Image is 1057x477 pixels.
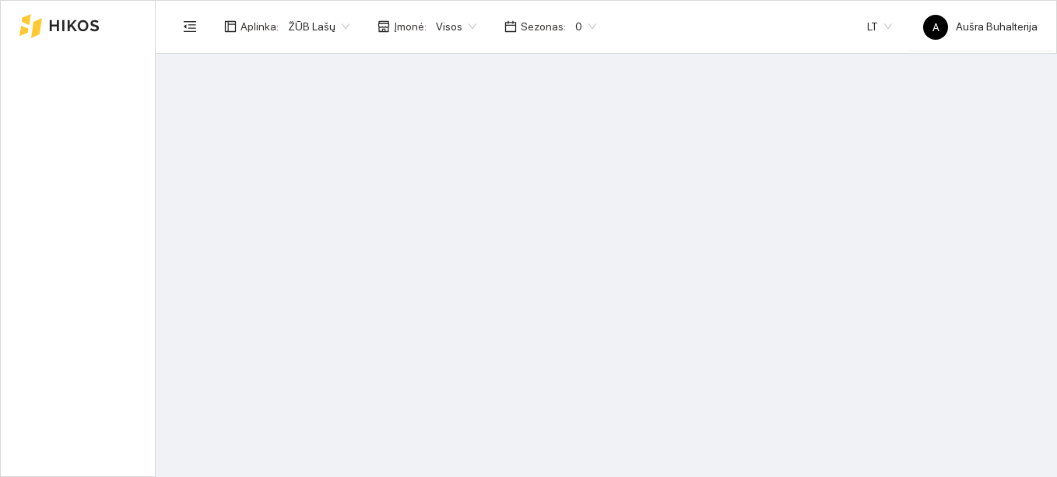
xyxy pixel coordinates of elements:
[224,20,237,33] span: layout
[932,15,939,40] span: A
[867,15,892,38] span: LT
[575,15,596,38] span: 0
[436,15,476,38] span: Visos
[521,18,566,35] span: Sezonas :
[394,18,427,35] span: Įmonė :
[183,19,197,34] span: menu-fold
[377,20,390,33] span: shop
[288,15,349,38] span: ŽŪB Lašų
[241,18,279,35] span: Aplinka :
[923,20,1038,33] span: Aušra Buhalterija
[174,11,205,42] button: menu-fold
[504,20,517,33] span: calendar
